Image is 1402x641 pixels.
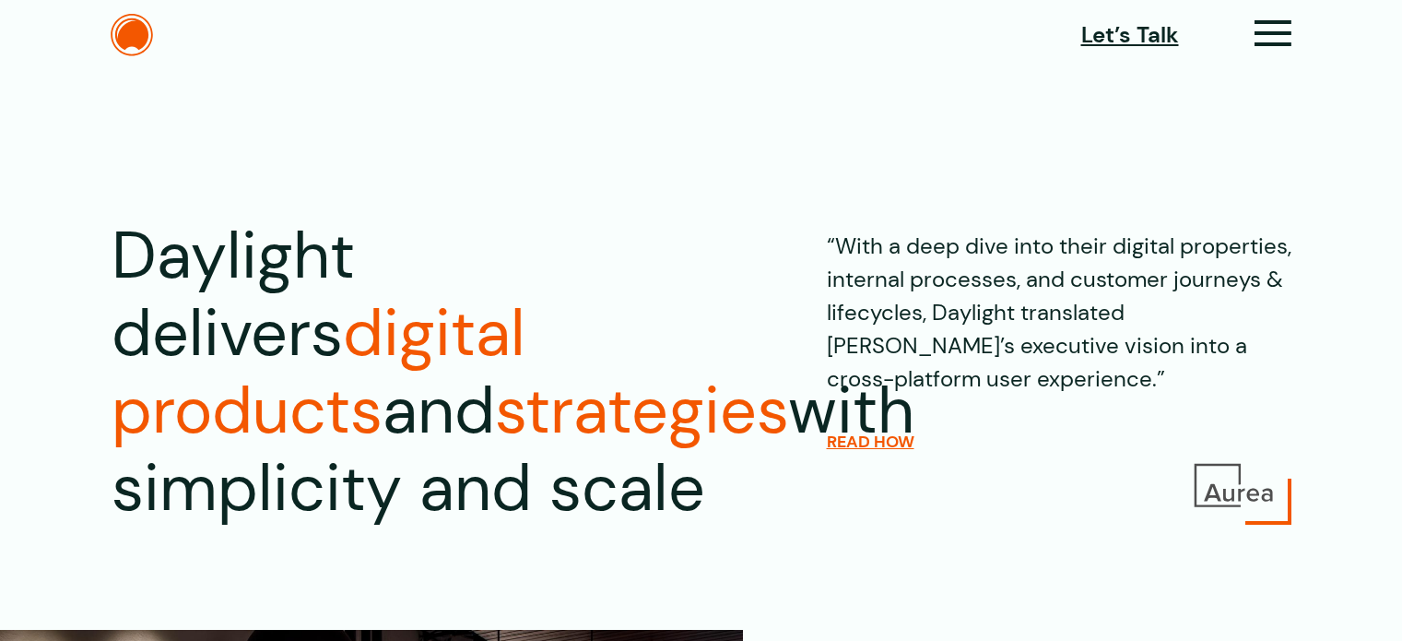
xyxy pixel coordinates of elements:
p: “With a deep dive into their digital properties, internal processes, and customer journeys & life... [827,218,1291,396]
img: The Daylight Studio Logo [111,14,153,56]
a: Let’s Talk [1081,18,1179,52]
img: Aurea Logo [1190,460,1278,511]
h1: Daylight delivers and with simplicity and scale [112,218,705,528]
span: digital products [112,291,525,453]
span: strategies [495,369,788,453]
a: READ HOW [827,432,914,452]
